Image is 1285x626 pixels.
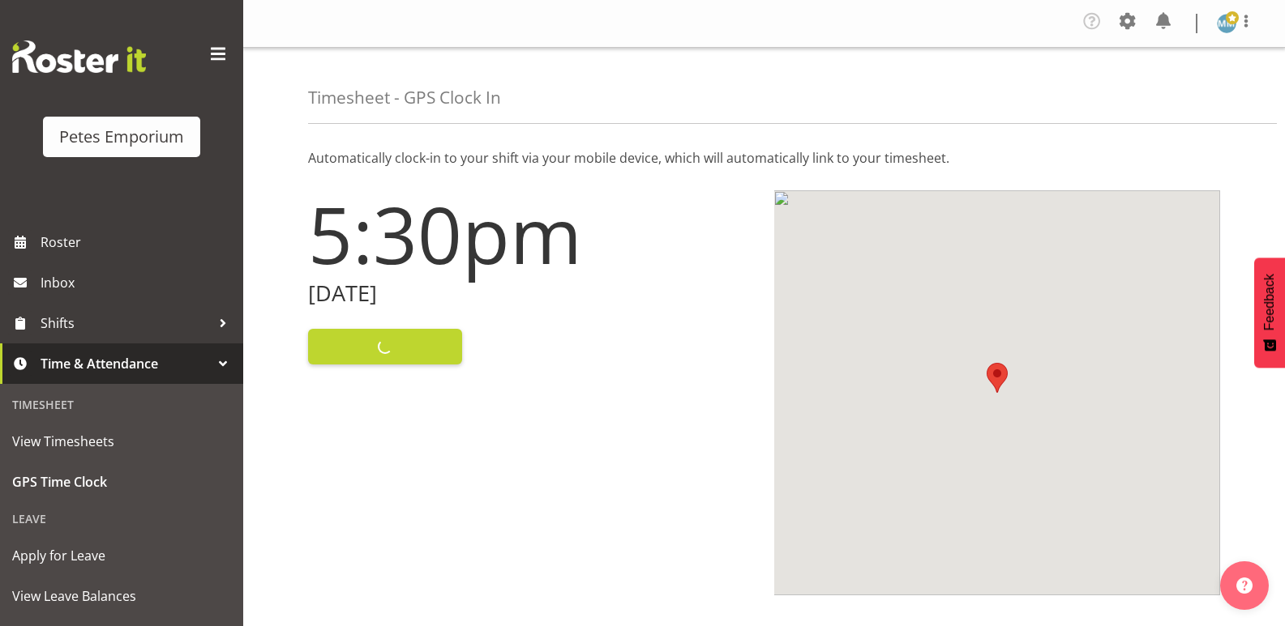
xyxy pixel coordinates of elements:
img: mandy-mosley3858.jpg [1217,14,1236,33]
img: help-xxl-2.png [1236,577,1253,594]
span: Time & Attendance [41,351,211,376]
span: Shifts [41,311,211,335]
div: Leave [4,502,239,535]
h1: 5:30pm [308,190,755,278]
span: View Leave Balances [12,584,231,608]
h4: Timesheet - GPS Clock In [308,88,501,107]
a: View Leave Balances [4,576,239,616]
a: Apply for Leave [4,535,239,576]
h2: [DATE] [308,281,755,306]
img: Rosterit website logo [12,40,146,73]
a: View Timesheets [4,421,239,462]
span: Inbox [41,270,235,295]
div: Petes Emporium [59,125,184,149]
a: GPS Time Clock [4,462,239,502]
span: Apply for Leave [12,543,231,568]
p: Automatically clock-in to your shift via your mobile device, which will automatically link to you... [308,148,1220,168]
span: Feedback [1262,274,1277,330]
span: GPS Time Clock [12,470,231,494]
span: View Timesheets [12,429,231,454]
span: Roster [41,230,235,254]
button: Feedback - Show survey [1254,258,1285,368]
div: Timesheet [4,388,239,421]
